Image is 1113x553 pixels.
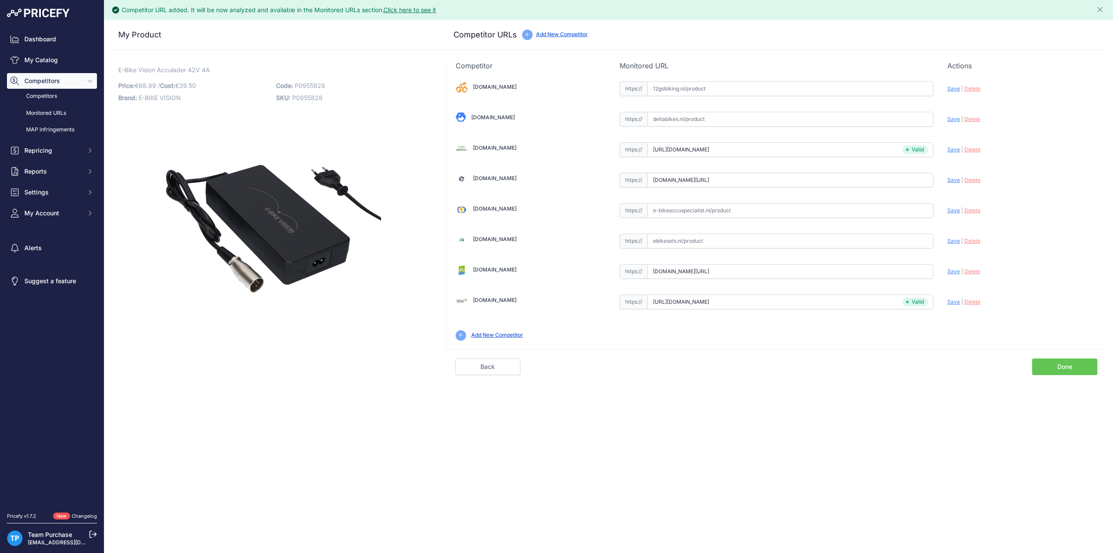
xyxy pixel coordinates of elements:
[7,31,97,502] nav: Sidebar
[471,332,523,338] a: Add New Competitor
[964,85,980,92] span: Delete
[160,82,175,89] span: Cost:
[118,94,137,101] span: Brand:
[947,116,960,122] span: Save
[118,64,210,75] span: E-Bike Vision Acculader 42V 4A
[179,82,196,89] span: 39.50
[7,240,97,256] a: Alerts
[620,173,647,188] span: https://
[72,513,97,519] a: Changelog
[961,298,963,305] span: |
[964,238,980,244] span: Delete
[473,84,517,90] a: [DOMAIN_NAME]
[964,268,980,275] span: Delete
[947,60,1097,71] p: Actions
[620,295,647,309] span: https://
[7,273,97,289] a: Suggest a feature
[947,85,960,92] span: Save
[292,94,323,101] span: P0955828
[276,94,290,101] span: SKU:
[473,205,517,212] a: [DOMAIN_NAME]
[620,81,647,96] span: https://
[473,236,517,242] a: [DOMAIN_NAME]
[620,234,647,248] span: https://
[620,264,647,279] span: https://
[7,184,97,200] button: Settings
[961,116,963,122] span: |
[295,82,325,89] span: P0955828
[620,112,647,127] span: https://
[473,297,517,303] a: [DOMAIN_NAME]
[620,60,933,71] p: Monitored URL
[7,31,97,47] a: Dashboard
[118,29,429,41] h3: My Product
[947,207,960,214] span: Save
[7,513,36,520] div: Pricefy v1.7.2
[647,112,933,127] input: deltabikes.nl/product
[947,238,960,244] span: Save
[7,52,97,68] a: My Catalog
[473,266,517,273] a: [DOMAIN_NAME]
[964,298,980,305] span: Delete
[28,531,72,538] a: Team Purchase
[158,82,196,89] span: / €
[620,203,647,218] span: https://
[536,31,588,37] a: Add New Competitor
[7,164,97,179] button: Reports
[7,106,97,121] a: Monitored URLs
[473,175,517,181] a: [DOMAIN_NAME]
[473,144,517,151] a: [DOMAIN_NAME]
[961,268,963,275] span: |
[7,143,97,158] button: Repricing
[1032,359,1097,375] a: Done
[24,146,81,155] span: Repricing
[455,359,520,375] a: Back
[947,268,960,275] span: Save
[118,80,271,92] p: €
[964,146,980,153] span: Delete
[456,60,606,71] p: Competitor
[947,298,960,305] span: Save
[620,142,647,157] span: https://
[24,188,81,197] span: Settings
[471,114,515,121] a: [DOMAIN_NAME]
[961,85,963,92] span: |
[139,82,156,89] span: 68.99
[647,264,933,279] input: fietsaccuservice.nl/product
[947,177,960,183] span: Save
[647,234,933,248] input: ebikesets.nl/product
[647,142,933,157] input: doctibike.com/product
[122,6,436,14] div: Competitor URL added. It will be now analyzed and available in the Monitored URLs section.
[961,207,963,214] span: |
[24,209,81,218] span: My Account
[383,6,436,13] a: Click here to see it
[964,116,980,122] span: Delete
[961,177,963,183] span: |
[53,513,70,520] span: New
[28,539,119,546] a: [EMAIL_ADDRESS][DOMAIN_NAME]
[276,82,293,89] span: Code:
[453,29,517,41] h3: Competitor URLs
[24,167,81,176] span: Reports
[961,146,963,153] span: |
[7,73,97,89] button: Competitors
[647,81,933,96] input: 12gobiking.nl/product
[7,89,97,104] a: Competitors
[7,205,97,221] button: My Account
[961,238,963,244] span: |
[139,94,181,101] span: E-BIKE VISION
[1096,3,1106,14] button: Close
[647,203,933,218] input: e-bikeaccuspecialist.nl/product
[947,146,960,153] span: Save
[7,9,70,17] img: Pricefy Logo
[964,177,980,183] span: Delete
[7,122,97,137] a: MAP infringements
[964,207,980,214] span: Delete
[24,77,81,85] span: Competitors
[647,173,933,188] input: e-bikeaccu.nl/product
[647,295,933,309] input: fietsaccuwinkel.nl/product
[118,82,135,89] span: Price:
